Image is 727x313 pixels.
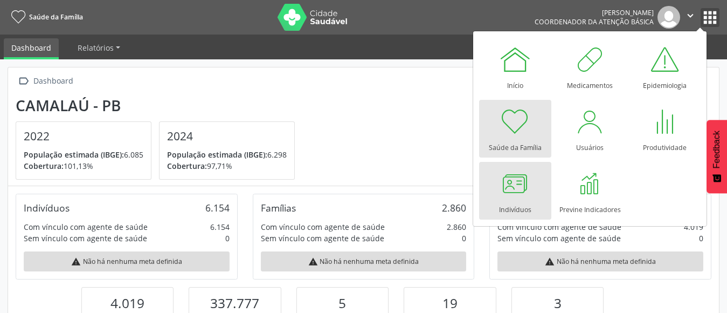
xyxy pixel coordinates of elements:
div: 2.860 [442,202,466,214]
i: warning [308,257,318,267]
a: Epidemiologia [629,38,701,96]
span: 3 [554,294,562,312]
div: 0 [699,233,703,244]
h4: 2022 [24,130,143,143]
div: 0 [225,233,230,244]
div: Sem vínculo com agente de saúde [497,233,621,244]
div: Não há nenhuma meta definida [497,251,703,271]
img: img [657,6,680,29]
span: População estimada (IBGE): [24,149,124,160]
span: População estimada (IBGE): [167,149,267,160]
a: Dashboard [4,38,59,59]
span: 5 [338,294,346,312]
div: 2.860 [447,221,466,233]
div: [PERSON_NAME] [535,8,654,17]
a: Previne Indicadores [554,162,626,220]
div: Não há nenhuma meta definida [24,251,230,271]
a: Medicamentos [554,38,626,96]
button: apps [701,8,719,27]
a: Indivíduos [479,162,551,220]
div: Camalaú - PB [16,97,302,114]
i:  [684,10,696,22]
span: 337.777 [210,294,259,312]
div: Com vínculo com agente de saúde [261,221,385,233]
h4: 2024 [167,130,287,143]
p: 97,71% [167,160,287,172]
button: Feedback - Mostrar pesquisa [707,120,727,193]
div: 4.019 [684,221,703,233]
span: Coordenador da Atenção Básica [535,17,654,26]
a: Saúde da Família [8,8,83,26]
div: Indivíduos [24,202,70,214]
span: Cobertura: [24,161,64,171]
div: Com vínculo com agente de saúde [497,221,621,233]
i: warning [71,257,81,267]
a:  Dashboard [16,73,75,89]
div: Dashboard [31,73,75,89]
p: 6.085 [24,149,143,160]
div: Famílias [261,202,296,214]
span: Saúde da Família [29,12,83,22]
p: 6.298 [167,149,287,160]
span: Feedback [712,131,722,168]
div: 6.154 [210,221,230,233]
div: Com vínculo com agente de saúde [24,221,148,233]
div: Sem vínculo com agente de saúde [24,233,147,244]
a: Relatórios [70,38,128,57]
div: 6.154 [205,202,230,214]
i:  [16,73,31,89]
button:  [680,6,701,29]
a: Saúde da Família [479,100,551,158]
span: Relatórios [78,43,114,53]
a: Início [479,38,551,96]
div: Não há nenhuma meta definida [261,251,467,271]
span: Cobertura: [167,161,207,171]
span: 4.019 [110,294,144,312]
i: warning [545,257,555,267]
p: 101,13% [24,160,143,172]
a: Produtividade [629,100,701,158]
a: Usuários [554,100,626,158]
span: 19 [442,294,458,312]
div: 0 [462,233,466,244]
div: Sem vínculo com agente de saúde [261,233,384,244]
